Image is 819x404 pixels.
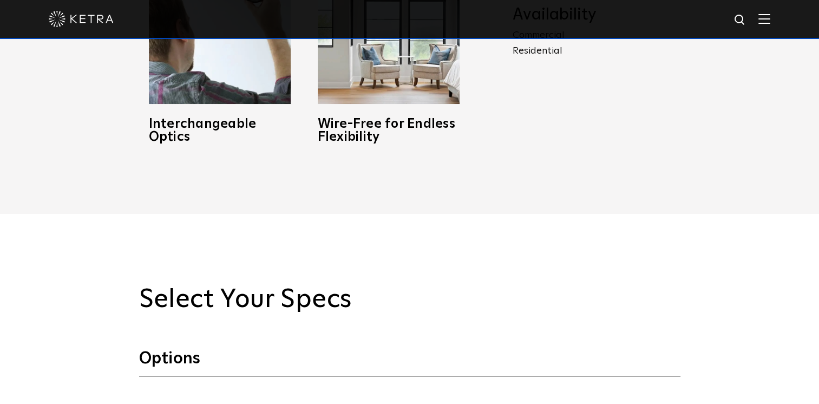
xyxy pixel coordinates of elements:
[149,118,291,144] h3: Interchangeable Optics
[733,14,747,27] img: search icon
[49,11,114,27] img: ketra-logo-2019-white
[758,14,770,24] img: Hamburger%20Nav.svg
[318,118,460,144] h3: Wire-Free for Endless Flexibility
[139,348,680,376] h3: Options
[513,28,680,59] p: Commercial Residential
[139,284,680,316] h2: Select Your Specs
